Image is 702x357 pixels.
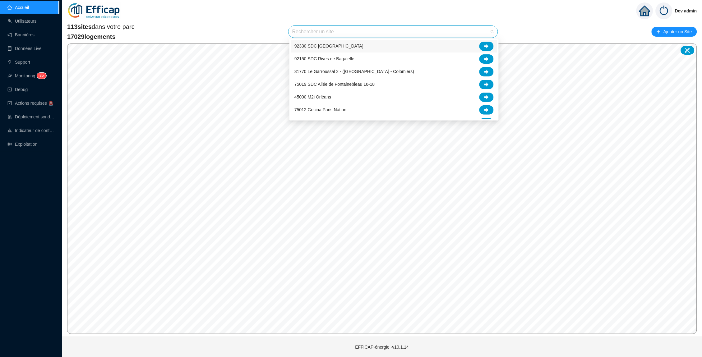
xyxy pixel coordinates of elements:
span: 75019 SDC Allée de Fontainebleau 16-18 [294,81,375,88]
div: 78150 Siège EFFICAP Le Chesnay [291,116,497,129]
span: 3 [39,73,42,78]
span: 17029 logements [67,32,135,41]
span: 92150 SDC Rives de Bagatelle [294,56,354,62]
span: 92330 SDC [GEOGRAPHIC_DATA] [294,43,363,49]
span: plus [657,30,661,34]
span: 31770 Le Garroussal 2 - ([GEOGRAPHIC_DATA] - Colomiers) [294,68,414,75]
a: monitorMonitoring35 [7,73,44,78]
sup: 35 [37,73,46,79]
a: slidersExploitation [7,142,37,147]
span: 113 sites [67,23,92,30]
span: 75012 Gecina Paris Nation [294,107,346,113]
button: Ajouter un Site [652,27,697,37]
a: questionSupport [7,60,30,65]
span: Actions requises 🚨 [15,101,53,106]
span: Ajouter un Site [663,27,692,36]
div: 92330 SDC Parc Penthievre [291,40,497,53]
div: 75019 SDC Allée de Fontainebleau 16-18 [291,78,497,91]
a: homeAccueil [7,5,29,10]
a: heat-mapIndicateur de confort [7,128,55,133]
a: codeDebug [7,87,28,92]
span: dans votre parc [67,22,135,31]
span: 45000 M2i Orléans [294,94,331,100]
img: power [656,2,672,19]
span: check-square [7,101,12,105]
span: Dev admin [675,1,697,21]
span: 5 [42,73,44,78]
div: 45000 M2i Orléans [291,91,497,103]
a: databaseDonnées Live [7,46,42,51]
a: notificationBannières [7,32,35,37]
div: 92150 SDC Rives de Bagatelle [291,53,497,65]
div: 75012 Gecina Paris Nation [291,103,497,116]
a: teamUtilisateurs [7,19,36,24]
span: EFFICAP-énergie - v10.1.14 [355,345,409,350]
canvas: Map [67,44,697,334]
span: home [639,5,650,16]
a: clusterDéploiement sondes [7,114,55,119]
div: 31770 Le Garroussal 2 - (Toulouse - Colomiers) [291,65,497,78]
